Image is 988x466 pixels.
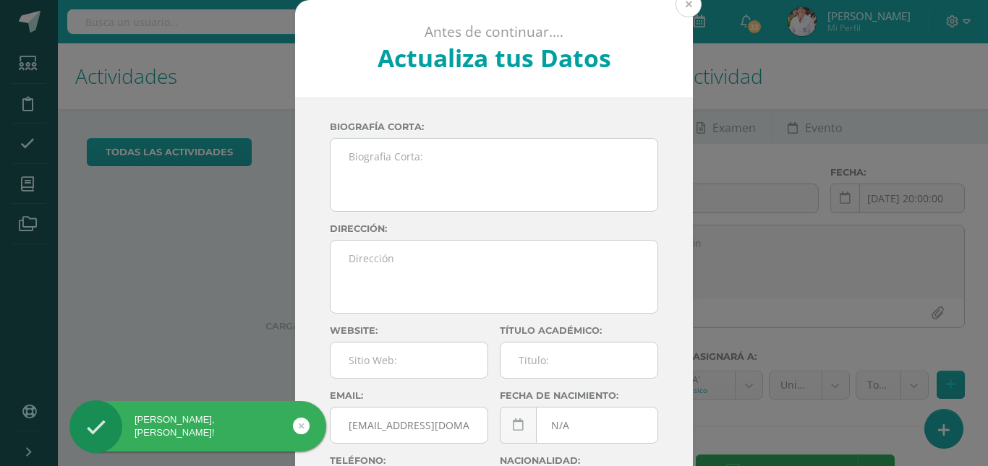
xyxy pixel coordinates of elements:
p: Antes de continuar.... [334,23,655,41]
input: Correo Electronico: [331,407,487,443]
input: Fecha de Nacimiento: [501,407,657,443]
input: Sitio Web: [331,342,487,378]
label: Teléfono: [330,455,488,466]
label: Nacionalidad: [500,455,658,466]
label: Email: [330,390,488,401]
label: Fecha de nacimiento: [500,390,658,401]
label: Website: [330,325,488,336]
h2: Actualiza tus Datos [334,41,655,74]
label: Dirección: [330,223,658,234]
label: Biografía corta: [330,121,658,132]
input: Titulo: [501,342,657,378]
div: [PERSON_NAME], [PERSON_NAME]! [69,413,326,439]
label: Título académico: [500,325,658,336]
